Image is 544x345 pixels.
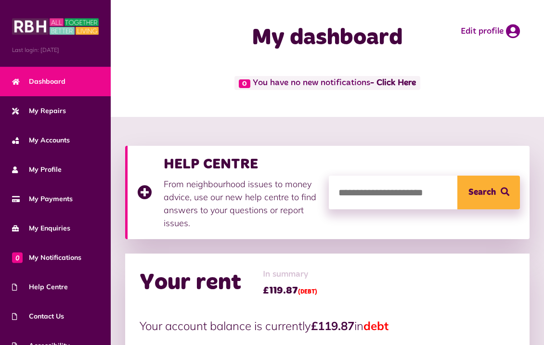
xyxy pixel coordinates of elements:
[12,252,23,263] span: 0
[12,253,81,263] span: My Notifications
[164,178,319,230] p: From neighbourhood issues to money advice, use our new help centre to find answers to your questi...
[311,319,354,333] strong: £119.87
[12,135,70,145] span: My Accounts
[239,79,250,88] span: 0
[12,106,66,116] span: My Repairs
[140,269,241,297] h2: Your rent
[457,176,520,209] button: Search
[363,319,389,333] span: debt
[234,76,420,90] span: You have no new notifications
[263,283,317,298] span: £119.87
[12,17,99,36] img: MyRBH
[461,24,520,38] a: Edit profile
[164,155,319,173] h3: HELP CENTRE
[468,176,496,209] span: Search
[12,223,70,233] span: My Enquiries
[370,79,416,88] a: - Click Here
[12,282,68,292] span: Help Centre
[12,46,99,54] span: Last login: [DATE]
[12,77,65,87] span: Dashboard
[160,24,495,52] h1: My dashboard
[140,317,515,334] p: Your account balance is currently in
[298,289,317,295] span: (DEBT)
[12,165,62,175] span: My Profile
[12,311,64,321] span: Contact Us
[12,194,73,204] span: My Payments
[263,268,317,281] span: In summary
